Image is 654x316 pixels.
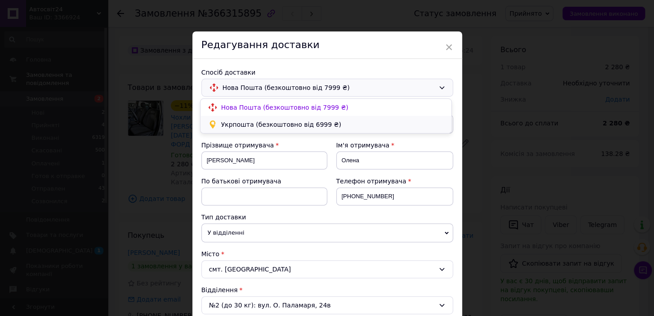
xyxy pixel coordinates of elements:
[336,142,390,149] span: Ім'я отримувача
[222,83,435,93] span: Нова Пошта (безкоштовно від 7999 ₴)
[201,260,453,278] div: смт. [GEOGRAPHIC_DATA]
[201,249,453,258] div: Місто
[201,68,453,77] div: Спосіб доставки
[221,103,444,112] span: Нова Пошта (безкоштовно від 7999 ₴)
[201,285,453,294] div: Відділення
[201,142,274,149] span: Прізвище отримувача
[445,40,453,55] span: ×
[221,120,444,129] span: Укрпошта (безкоштовно від 6999 ₴)
[201,214,246,221] span: Тип доставки
[336,187,453,205] input: +380
[192,31,462,59] div: Редагування доставки
[201,296,453,314] div: №2 (до 30 кг): вул. О. Паламаря, 24в
[201,223,453,242] span: У відділенні
[201,178,281,185] span: По батькові отримувача
[336,178,406,185] span: Телефон отримувача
